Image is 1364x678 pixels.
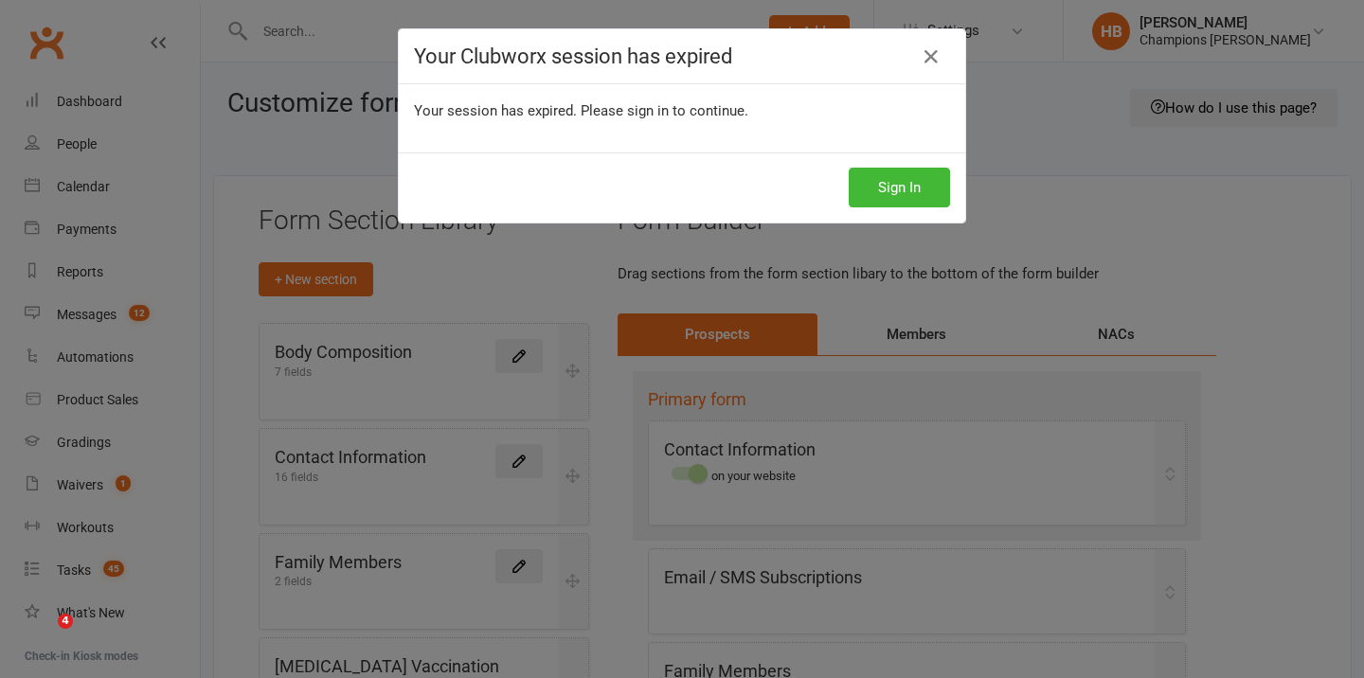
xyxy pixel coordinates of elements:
[849,168,950,207] button: Sign In
[916,42,946,72] a: Close
[58,614,73,629] span: 4
[414,102,748,119] span: Your session has expired. Please sign in to continue.
[19,614,64,659] iframe: Intercom live chat
[414,45,950,68] h4: Your Clubworx session has expired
